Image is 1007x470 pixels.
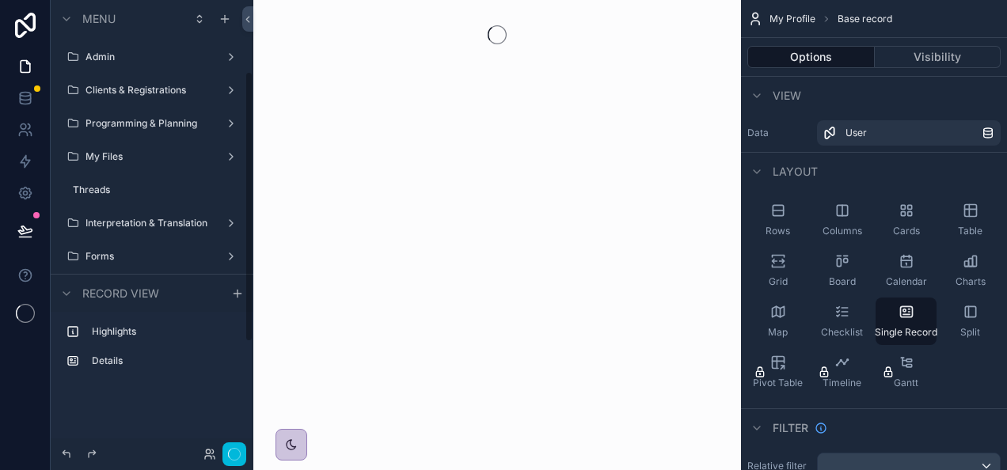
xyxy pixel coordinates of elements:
[73,184,234,196] label: Threads
[893,225,920,237] span: Cards
[811,247,872,294] button: Board
[85,51,212,63] label: Admin
[773,420,808,436] span: Filter
[829,275,856,288] span: Board
[894,377,918,389] span: Gantt
[769,275,788,288] span: Grid
[876,247,937,294] button: Calendar
[85,84,212,97] label: Clients & Registrations
[773,164,818,180] span: Layout
[817,120,1001,146] a: User
[886,275,927,288] span: Calendar
[747,46,875,68] button: Options
[875,326,937,339] span: Single Record
[766,225,790,237] span: Rows
[876,196,937,244] button: Cards
[958,225,982,237] span: Table
[811,196,872,244] button: Columns
[769,13,815,25] span: My Profile
[876,348,937,396] button: Gantt
[940,298,1001,345] button: Split
[940,247,1001,294] button: Charts
[838,13,892,25] span: Base record
[876,298,937,345] button: Single Record
[92,354,231,367] label: Details
[753,377,803,389] span: Pivot Table
[747,247,808,294] button: Grid
[85,150,212,163] label: My Files
[956,275,986,288] span: Charts
[768,326,788,339] span: Map
[960,326,980,339] span: Split
[92,325,231,338] label: Highlights
[811,348,872,396] button: Timeline
[845,127,867,139] span: User
[773,88,801,104] span: View
[747,127,811,139] label: Data
[823,225,862,237] span: Columns
[85,217,212,229] label: Interpretation & Translation
[821,326,863,339] span: Checklist
[51,312,253,389] div: scrollable content
[82,286,159,301] span: Record view
[85,117,212,130] label: Programming & Planning
[747,348,808,396] button: Pivot Table
[747,196,808,244] button: Rows
[875,46,1001,68] button: Visibility
[747,298,808,345] button: Map
[940,196,1001,244] button: Table
[823,377,861,389] span: Timeline
[82,11,116,27] span: Menu
[85,250,212,263] label: Forms
[811,298,872,345] button: Checklist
